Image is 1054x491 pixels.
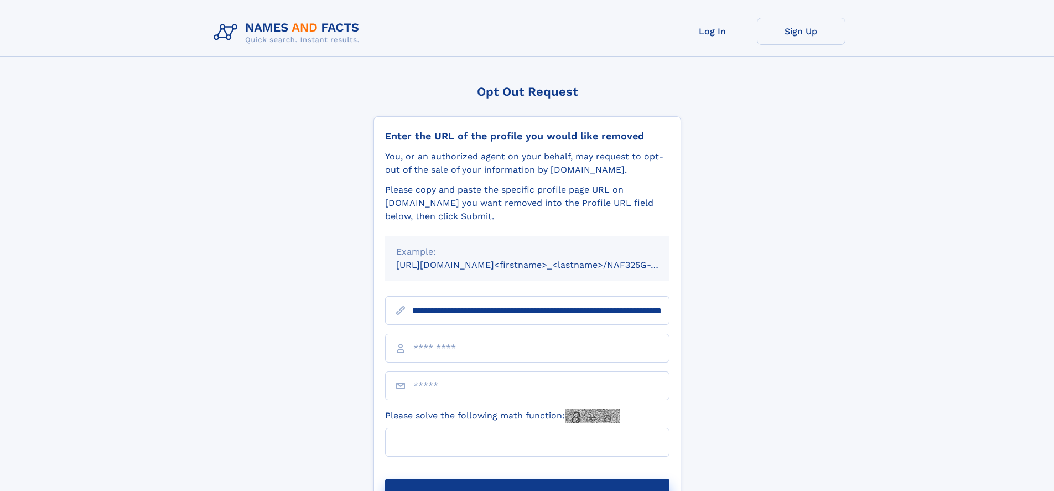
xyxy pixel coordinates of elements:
[385,130,669,142] div: Enter the URL of the profile you would like removed
[396,260,690,270] small: [URL][DOMAIN_NAME]<firstname>_<lastname>/NAF325G-xxxxxxxx
[385,150,669,177] div: You, or an authorized agent on your behalf, may request to opt-out of the sale of your informatio...
[209,18,368,48] img: Logo Names and Facts
[396,245,658,259] div: Example:
[373,85,681,99] div: Opt Out Request
[385,409,620,423] label: Please solve the following math function:
[668,18,757,45] a: Log In
[385,183,669,223] div: Please copy and paste the specific profile page URL on [DOMAIN_NAME] you want removed into the Pr...
[757,18,845,45] a: Sign Up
